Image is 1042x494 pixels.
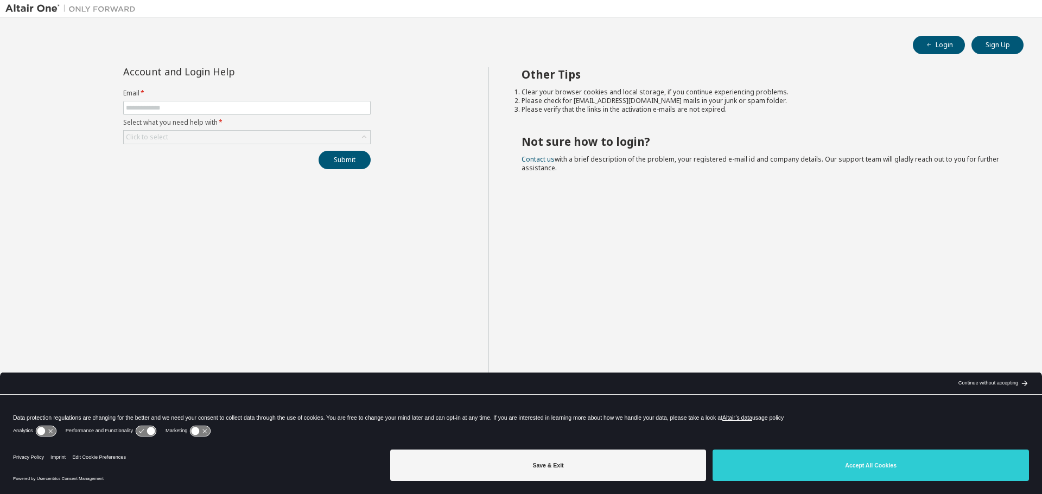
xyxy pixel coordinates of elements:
[123,89,371,98] label: Email
[522,155,555,164] a: Contact us
[123,67,321,76] div: Account and Login Help
[319,151,371,169] button: Submit
[124,131,370,144] div: Click to select
[5,3,141,14] img: Altair One
[522,155,999,172] span: with a brief description of the problem, your registered e-mail id and company details. Our suppo...
[123,118,371,127] label: Select what you need help with
[522,88,1005,97] li: Clear your browser cookies and local storage, if you continue experiencing problems.
[126,133,168,142] div: Click to select
[522,105,1005,114] li: Please verify that the links in the activation e-mails are not expired.
[913,36,965,54] button: Login
[522,67,1005,81] h2: Other Tips
[522,134,1005,149] h2: Not sure how to login?
[971,36,1024,54] button: Sign Up
[522,97,1005,105] li: Please check for [EMAIL_ADDRESS][DOMAIN_NAME] mails in your junk or spam folder.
